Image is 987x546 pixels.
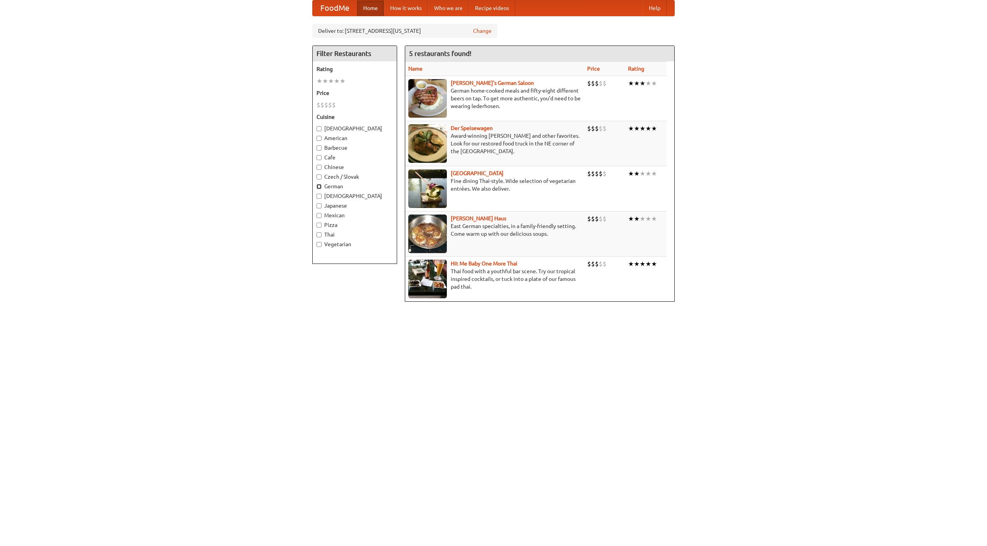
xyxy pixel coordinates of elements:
img: kohlhaus.jpg [408,215,447,253]
a: How it works [384,0,428,16]
li: ★ [317,77,322,85]
a: Price [587,66,600,72]
input: Pizza [317,223,322,228]
input: Czech / Slovak [317,174,322,179]
input: Vegetarian [317,242,322,247]
img: speisewagen.jpg [408,124,447,163]
li: ★ [634,79,640,88]
label: Cafe [317,154,393,161]
p: Fine dining Thai-style. Wide selection of vegetarian entrées. We also deliver. [408,177,581,193]
a: Recipe videos [469,0,515,16]
label: Mexican [317,211,393,219]
li: $ [587,124,591,133]
li: $ [591,215,595,223]
label: Barbecue [317,144,393,152]
li: $ [599,260,603,268]
a: Name [408,66,423,72]
input: American [317,136,322,141]
input: Thai [317,232,322,237]
label: Pizza [317,221,393,229]
li: ★ [628,124,634,133]
li: ★ [328,77,334,85]
a: Who we are [428,0,469,16]
li: $ [595,124,599,133]
li: $ [603,260,606,268]
input: Barbecue [317,145,322,150]
a: Change [473,27,492,35]
li: ★ [640,169,645,178]
h4: Filter Restaurants [313,46,397,61]
img: babythai.jpg [408,260,447,298]
li: $ [591,260,595,268]
li: ★ [334,77,340,85]
li: ★ [640,215,645,223]
li: ★ [645,260,651,268]
label: Thai [317,231,393,238]
li: ★ [340,77,345,85]
input: Chinese [317,165,322,170]
li: ★ [634,169,640,178]
li: $ [328,101,332,109]
h5: Price [317,89,393,97]
li: $ [591,124,595,133]
li: ★ [322,77,328,85]
li: ★ [651,215,657,223]
h5: Rating [317,65,393,73]
a: Help [643,0,667,16]
a: Hit Me Baby One More Thai [451,260,517,267]
a: [PERSON_NAME]'s German Saloon [451,80,534,86]
li: $ [587,79,591,88]
li: $ [324,101,328,109]
li: ★ [640,260,645,268]
img: satay.jpg [408,169,447,208]
li: ★ [634,124,640,133]
li: $ [587,169,591,178]
li: ★ [645,124,651,133]
li: $ [587,215,591,223]
li: $ [603,79,606,88]
input: German [317,184,322,189]
a: Der Speisewagen [451,125,493,131]
p: East German specialties, in a family-friendly setting. Come warm up with our delicious soups. [408,222,581,238]
li: $ [599,124,603,133]
label: Japanese [317,202,393,210]
input: Mexican [317,213,322,218]
ng-pluralize: 5 restaurants found! [409,50,472,57]
a: Rating [628,66,644,72]
li: ★ [645,215,651,223]
input: Japanese [317,203,322,208]
label: Czech / Slovak [317,173,393,181]
div: Deliver to: [STREET_ADDRESS][US_STATE] [312,24,497,38]
li: ★ [628,215,634,223]
li: ★ [640,79,645,88]
a: [GEOGRAPHIC_DATA] [451,170,504,176]
a: FoodMe [313,0,357,16]
li: $ [332,101,336,109]
li: $ [599,169,603,178]
li: $ [587,260,591,268]
label: German [317,183,393,190]
li: $ [599,79,603,88]
li: $ [320,101,324,109]
li: $ [317,101,320,109]
li: $ [591,79,595,88]
img: esthers.jpg [408,79,447,118]
label: [DEMOGRAPHIC_DATA] [317,125,393,132]
li: $ [595,169,599,178]
label: Chinese [317,163,393,171]
p: Award-winning [PERSON_NAME] and other favorites. Look for our restored food truck in the NE corne... [408,132,581,155]
li: ★ [651,79,657,88]
label: Vegetarian [317,240,393,248]
li: ★ [645,79,651,88]
li: ★ [634,215,640,223]
li: $ [595,260,599,268]
li: $ [595,215,599,223]
input: [DEMOGRAPHIC_DATA] [317,194,322,199]
li: ★ [634,260,640,268]
li: $ [603,169,606,178]
b: [PERSON_NAME] Haus [451,215,506,221]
